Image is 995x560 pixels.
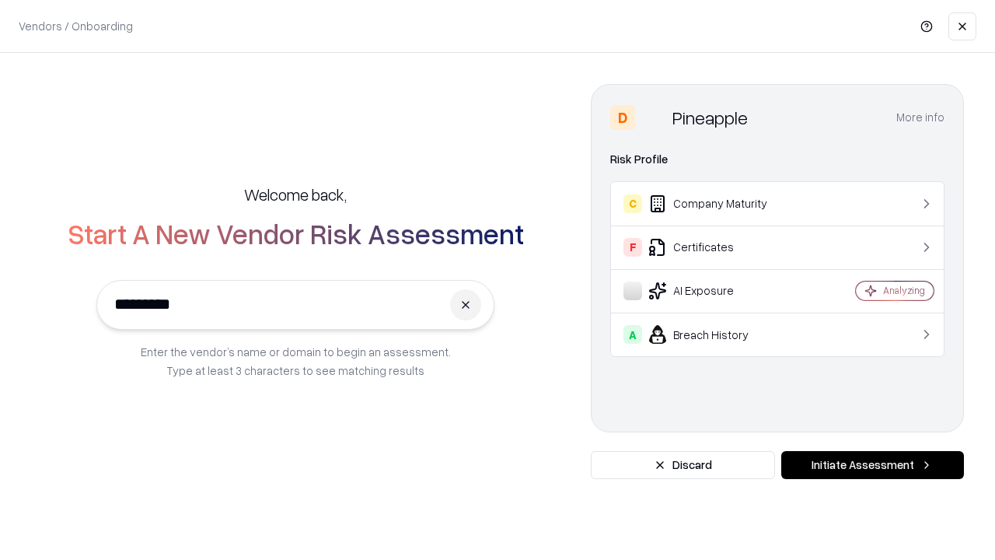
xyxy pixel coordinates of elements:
[623,238,642,257] div: F
[672,105,748,130] div: Pineapple
[19,18,133,34] p: Vendors / Onboarding
[641,105,666,130] img: Pineapple
[781,451,964,479] button: Initiate Assessment
[883,284,925,297] div: Analyzing
[141,342,451,380] p: Enter the vendor’s name or domain to begin an assessment. Type at least 3 characters to see match...
[623,325,642,344] div: A
[623,194,642,213] div: C
[623,325,809,344] div: Breach History
[623,282,809,300] div: AI Exposure
[610,150,944,169] div: Risk Profile
[610,105,635,130] div: D
[244,184,347,205] h5: Welcome back,
[896,103,944,131] button: More info
[623,194,809,213] div: Company Maturity
[68,218,524,249] h2: Start A New Vendor Risk Assessment
[623,238,809,257] div: Certificates
[591,451,775,479] button: Discard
